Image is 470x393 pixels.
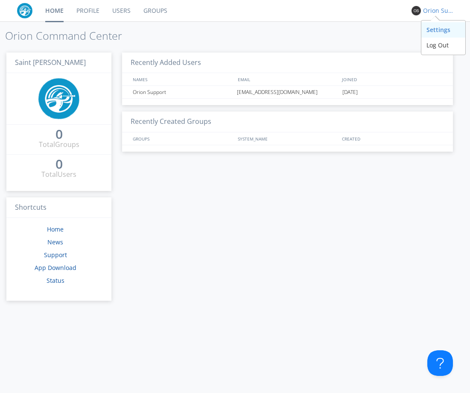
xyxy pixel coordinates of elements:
img: 5258fdb5fb0345dabf51c8f2e225b0f7 [17,3,32,18]
div: [EMAIL_ADDRESS][DOMAIN_NAME] [235,86,341,98]
a: Orion Support[EMAIL_ADDRESS][DOMAIN_NAME][DATE] [122,86,453,99]
a: News [47,238,63,246]
div: SYSTEM_NAME [236,132,340,145]
a: Support [44,251,67,259]
img: 5258fdb5fb0345dabf51c8f2e225b0f7 [38,78,79,119]
div: NAMES [131,73,233,85]
div: 0 [55,160,63,168]
div: Total Groups [39,140,79,150]
div: GROUPS [131,132,233,145]
div: Orion Support [131,86,235,98]
a: Home [47,225,64,233]
div: Orion Support [423,6,455,15]
span: [DATE] [342,86,358,99]
div: 0 [55,130,63,138]
div: JOINED [340,73,445,85]
h3: Recently Created Groups [122,111,453,132]
div: CREATED [340,132,445,145]
a: Status [47,276,64,284]
div: EMAIL [236,73,340,85]
h3: Shortcuts [6,197,111,218]
a: App Download [35,264,76,272]
h1: Orion Command Center [5,30,470,42]
h3: Recently Added Users [122,53,453,73]
div: Total Users [41,170,76,179]
iframe: Toggle Customer Support [427,350,453,376]
a: 0 [55,130,63,140]
img: 373638.png [412,6,421,15]
div: Settings [421,22,465,38]
span: Saint [PERSON_NAME] [15,58,86,67]
div: Log Out [421,38,465,53]
a: 0 [55,160,63,170]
